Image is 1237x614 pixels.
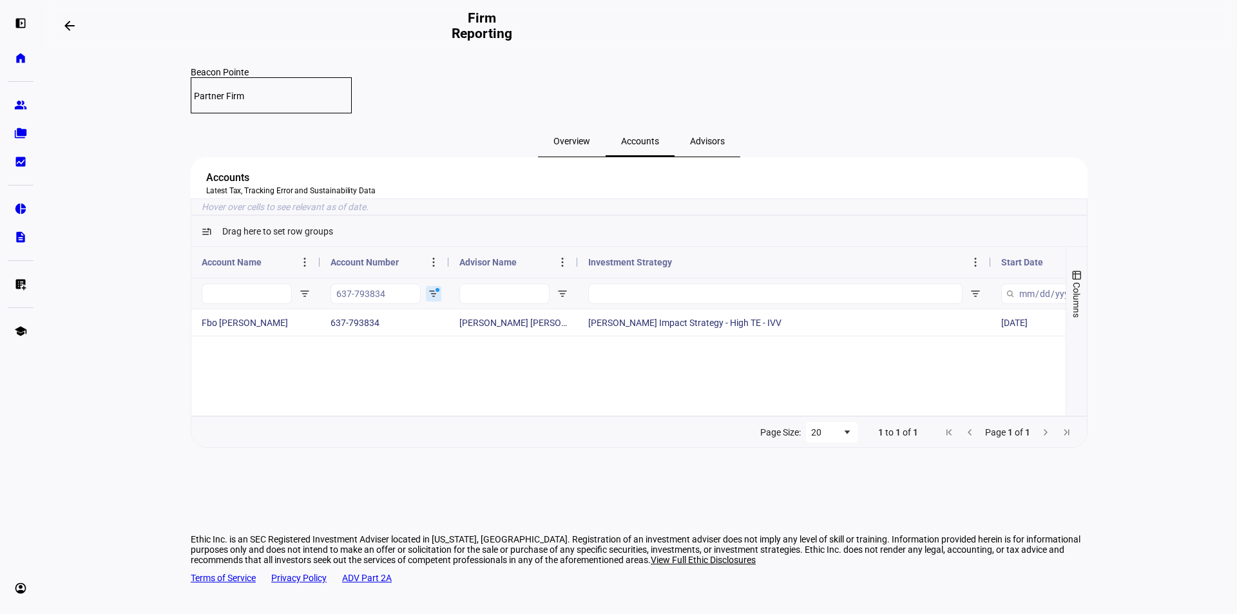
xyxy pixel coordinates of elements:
div: Latest Tax, Tracking Error and Sustainability Data [206,186,1072,196]
eth-mat-symbol: account_circle [14,582,27,595]
span: View Full Ethic Disclosures [651,555,756,565]
div: [DATE] [991,309,1120,336]
eth-mat-symbol: list_alt_add [14,278,27,291]
div: Beacon Pointe [191,67,1088,77]
a: folder_copy [8,120,34,146]
ethic-grid-insight-help-text: Hover over cells to see relevant as of date. [191,198,1088,215]
a: group [8,92,34,118]
span: of [1015,427,1023,437]
div: Accounts [206,170,1072,186]
a: home [8,45,34,71]
span: Columns [1071,282,1082,318]
span: 1 [1025,427,1030,437]
div: Page Size [806,422,858,443]
div: Next Page [1040,427,1051,437]
button: Open Filter Menu [300,289,310,299]
div: Ethic Inc. is an SEC Registered Investment Adviser located in [US_STATE], [GEOGRAPHIC_DATA]. Regi... [191,534,1088,565]
eth-mat-symbol: folder_copy [14,127,27,140]
eth-mat-symbol: home [14,52,27,64]
span: Investment Strategy [588,257,672,267]
a: description [8,224,34,250]
span: 1 [878,427,883,437]
span: Page [985,427,1006,437]
button: Open Filter Menu [428,289,439,299]
div: Previous Page [964,427,975,437]
eth-mat-symbol: school [14,325,27,338]
h2: Firm Reporting [445,10,519,41]
a: pie_chart [8,196,34,222]
a: ADV Part 2A [342,573,392,583]
button: Open Filter Menu [970,289,981,299]
span: Drag here to set row groups [222,226,333,236]
eth-mat-symbol: description [14,231,27,244]
span: Start Date [1001,257,1043,267]
span: Account Name [202,257,262,267]
eth-mat-symbol: group [14,99,27,111]
div: [PERSON_NAME] [PERSON_NAME] [449,309,578,336]
div: Row Groups [222,226,333,236]
input: Account Number Filter Input [331,283,421,304]
input: Investment Strategy Filter Input [588,283,963,304]
div: Fbo [PERSON_NAME] [191,309,320,336]
input: Advisor Name Filter Input [459,283,550,304]
span: Account Number [331,257,399,267]
div: 20 [811,427,842,437]
span: Accounts [621,137,659,146]
span: 1 [896,427,901,437]
mat-icon: arrow_backwards [62,18,77,34]
div: Page Size: [760,427,801,437]
span: Overview [553,137,590,146]
span: of [903,427,911,437]
div: [PERSON_NAME] Impact Strategy - High TE - IVV [578,309,991,336]
mat-label: Partner Firm [194,91,244,101]
eth-mat-symbol: left_panel_open [14,17,27,30]
a: Terms of Service [191,573,256,583]
span: 1 [913,427,918,437]
span: Advisor Name [459,257,517,267]
eth-mat-symbol: bid_landscape [14,155,27,168]
a: Privacy Policy [271,573,327,583]
button: Open Filter Menu [557,289,568,299]
div: First Page [944,427,954,437]
div: 637-793834 [320,309,449,336]
eth-mat-symbol: pie_chart [14,202,27,215]
input: Start Date Filter Input [1001,283,1091,304]
input: Account Name Filter Input [202,283,292,304]
div: Last Page [1061,427,1071,437]
span: 1 [1008,427,1013,437]
span: Advisors [690,137,725,146]
span: to [885,427,894,437]
a: bid_landscape [8,149,34,175]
